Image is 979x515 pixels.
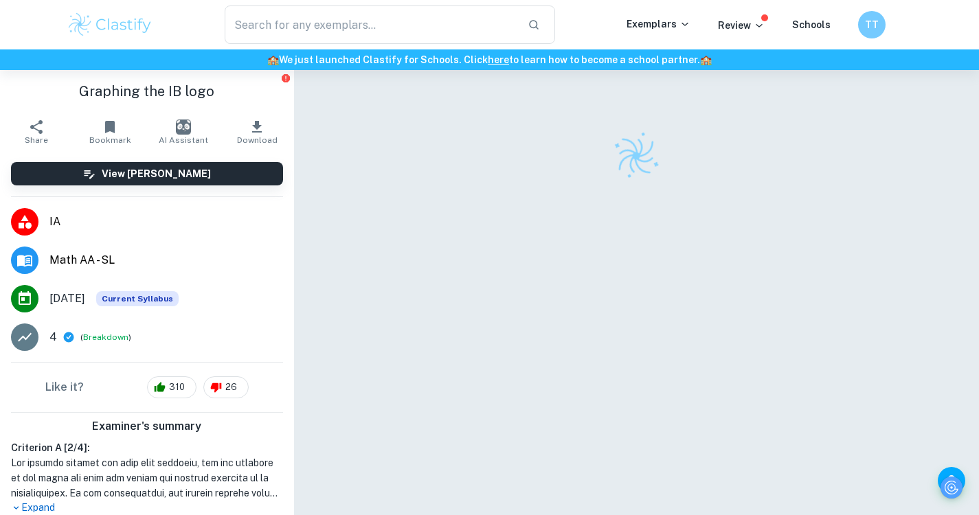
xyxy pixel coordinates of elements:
button: Report issue [281,73,291,83]
h6: Like it? [45,379,84,396]
div: 310 [147,376,196,398]
button: View [PERSON_NAME] [11,162,283,185]
span: Current Syllabus [96,291,179,306]
button: AI Assistant [147,113,221,151]
h6: Examiner's summary [5,418,289,435]
span: Bookmark [89,135,131,145]
span: 🏫 [267,54,279,65]
img: Clastify logo [67,11,154,38]
h1: Graphing the IB logo [11,81,283,102]
button: Breakdown [83,331,128,343]
span: 🏫 [700,54,712,65]
img: AI Assistant [176,119,191,135]
span: [DATE] [49,290,85,307]
div: 26 [203,376,249,398]
button: Help and Feedback [938,467,965,494]
img: Clastify logo [605,124,668,187]
span: ( ) [80,331,131,344]
button: TT [858,11,886,38]
button: Download [221,113,294,151]
p: Exemplars [627,16,690,32]
h6: TT [864,17,879,32]
span: 310 [161,380,192,394]
span: IA [49,214,283,230]
button: Bookmark [74,113,147,151]
input: Search for any exemplars... [225,5,517,44]
p: 4 [49,329,57,345]
div: This exemplar is based on the current syllabus. Feel free to refer to it for inspiration/ideas wh... [96,291,179,306]
a: here [488,54,509,65]
span: Math AA - SL [49,252,283,268]
h1: Lor ipsumdo sitamet con adip elit seddoeiu, tem inc utlabore et dol magna ali enim adm veniam qui... [11,455,283,501]
h6: View [PERSON_NAME] [102,166,211,181]
span: AI Assistant [159,135,208,145]
a: Schools [792,19,831,30]
p: Review [718,18,765,33]
h6: We just launched Clastify for Schools. Click to learn how to become a school partner. [3,52,976,67]
span: Share [25,135,48,145]
span: Download [237,135,278,145]
p: Expand [11,501,283,515]
span: 26 [218,380,245,394]
h6: Criterion A [ 2 / 4 ]: [11,440,283,455]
